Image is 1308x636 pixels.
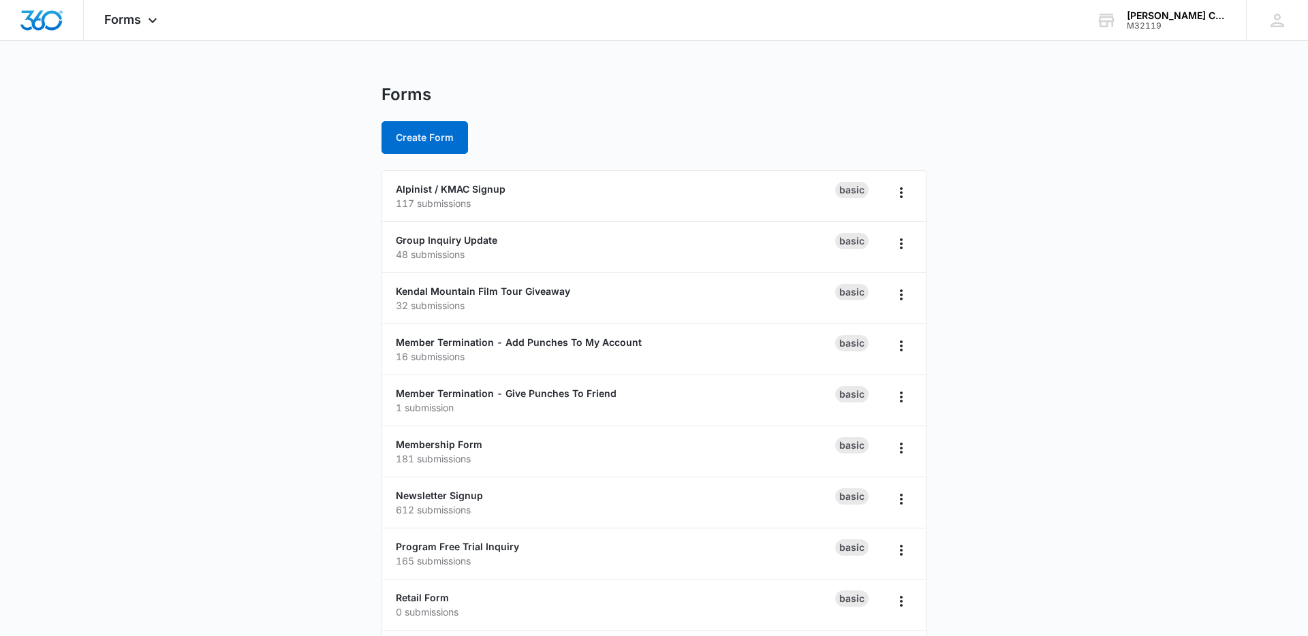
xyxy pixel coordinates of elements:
[396,247,835,261] p: 48 submissions
[396,439,482,450] a: Membership Form
[396,336,642,348] a: Member Termination - Add Punches To My Account
[396,183,505,195] a: Alpinist / KMAC Signup
[890,335,912,357] button: Overflow Menu
[381,84,431,105] h1: Forms
[890,284,912,306] button: Overflow Menu
[835,539,869,556] div: Basic
[835,335,869,351] div: Basic
[396,387,617,399] a: Member Termination - Give Punches To Friend
[890,233,912,255] button: Overflow Menu
[890,182,912,204] button: Overflow Menu
[396,451,835,466] p: 181 submissions
[1127,21,1226,31] div: account id
[396,605,835,619] p: 0 submissions
[396,554,835,568] p: 165 submissions
[396,285,570,297] a: Kendal Mountain Film Tour Giveaway
[396,196,835,210] p: 117 submissions
[381,121,468,154] button: Create Form
[396,234,497,246] a: Group Inquiry Update
[835,488,869,505] div: Basic
[890,437,912,459] button: Overflow Menu
[835,233,869,249] div: Basic
[396,298,835,313] p: 32 submissions
[835,437,869,454] div: Basic
[396,541,519,552] a: Program Free Trial Inquiry
[835,182,869,198] div: Basic
[890,590,912,612] button: Overflow Menu
[890,386,912,408] button: Overflow Menu
[104,12,141,27] span: Forms
[835,590,869,607] div: Basic
[396,503,835,517] p: 612 submissions
[835,386,869,402] div: Basic
[396,592,449,603] a: Retail Form
[835,284,869,300] div: Basic
[890,488,912,510] button: Overflow Menu
[396,490,483,501] a: Newsletter Signup
[396,349,835,364] p: 16 submissions
[890,539,912,561] button: Overflow Menu
[1127,10,1226,21] div: account name
[396,400,835,415] p: 1 submission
